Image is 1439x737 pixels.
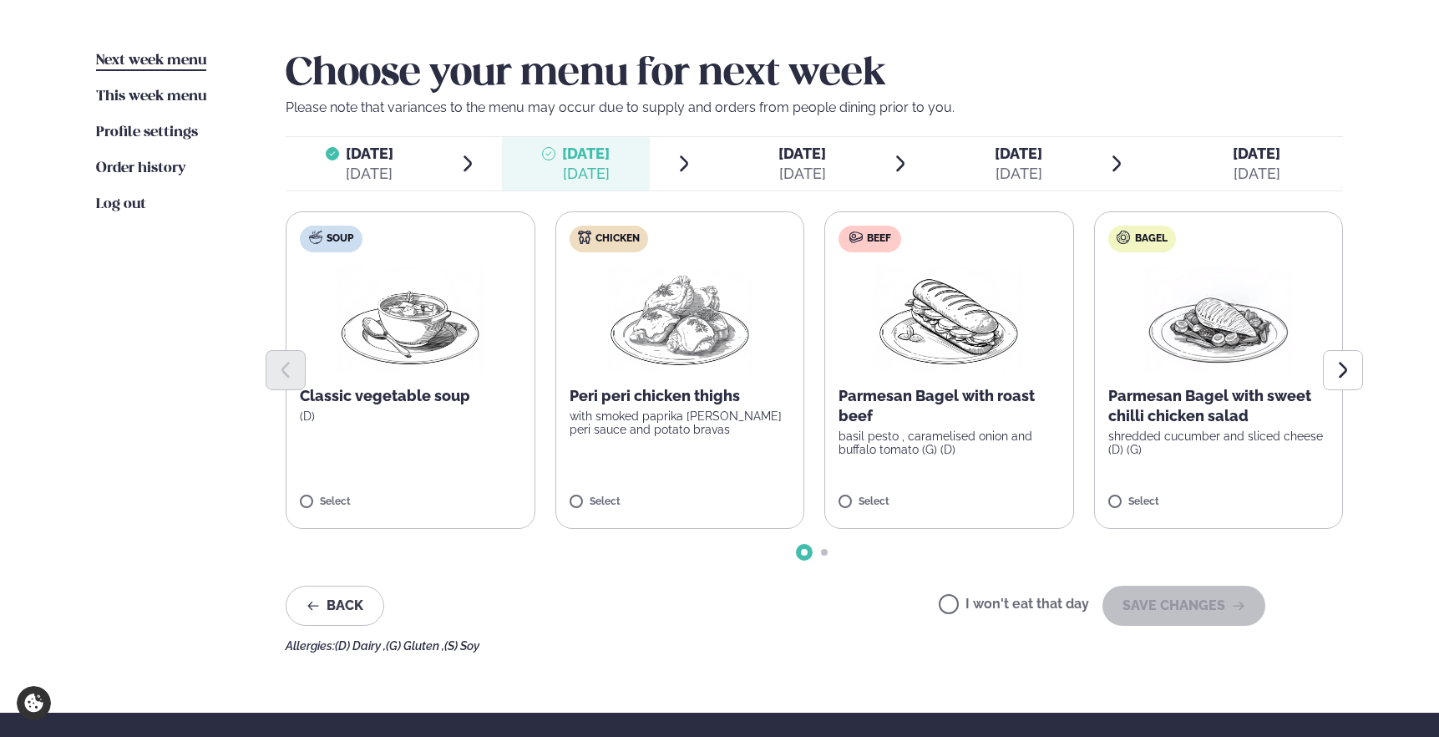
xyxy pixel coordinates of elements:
div: [DATE] [995,164,1042,184]
span: Go to slide 2 [821,549,828,556]
img: Soup.png [337,266,484,373]
img: Panini.png [875,266,1022,373]
img: beef.svg [849,231,863,244]
a: Order history [96,159,185,179]
span: [DATE] [995,145,1042,162]
span: (S) Soy [444,639,479,653]
span: [DATE] [562,145,610,162]
span: [DATE] [778,145,826,162]
span: Profile settings [96,125,198,140]
span: (D) Dairy , [335,639,386,653]
span: Order history [96,161,185,175]
p: (D) [300,409,521,423]
span: Chicken [595,232,640,246]
span: Bagel [1135,232,1168,246]
p: Parmesan Bagel with sweet chilli chicken salad [1108,386,1330,426]
p: with smoked paprika [PERSON_NAME] peri sauce and potato bravas [570,409,791,436]
a: Next week menu [96,51,206,71]
a: Profile settings [96,123,198,143]
img: Chicken-thighs.png [606,266,753,373]
span: Soup [327,232,353,246]
button: Previous slide [266,350,306,390]
span: Go to slide 1 [801,549,808,556]
div: [DATE] [346,164,393,184]
a: This week menu [96,87,206,107]
h2: Choose your menu for next week [286,51,1343,98]
p: basil pesto , caramelised onion and buffalo tomato (G) (D) [839,429,1060,456]
div: Allergies: [286,639,1343,653]
button: Next slide [1323,350,1363,390]
img: bagle-new-16px.svg [1117,231,1131,244]
span: [DATE] [346,145,393,162]
span: This week menu [96,89,206,104]
p: Please note that variances to the menu may occur due to supply and orders from people dining prio... [286,98,1343,118]
span: (G) Gluten , [386,639,444,653]
span: Beef [867,232,891,246]
p: Peri peri chicken thighs [570,386,791,406]
img: Chicken-breast.png [1145,266,1292,373]
a: Cookie settings [17,686,51,720]
button: Back [286,586,384,626]
img: chicken.svg [578,231,591,244]
img: soup.svg [309,231,322,244]
div: [DATE] [1233,164,1280,184]
a: Log out [96,195,146,215]
div: [DATE] [562,164,610,184]
button: SAVE CHANGES [1102,586,1265,626]
p: Classic vegetable soup [300,386,521,406]
div: [DATE] [778,164,826,184]
p: Parmesan Bagel with roast beef [839,386,1060,426]
p: shredded cucumber and sliced cheese (D) (G) [1108,429,1330,456]
span: [DATE] [1233,145,1280,162]
span: Next week menu [96,53,206,68]
span: Log out [96,197,146,211]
